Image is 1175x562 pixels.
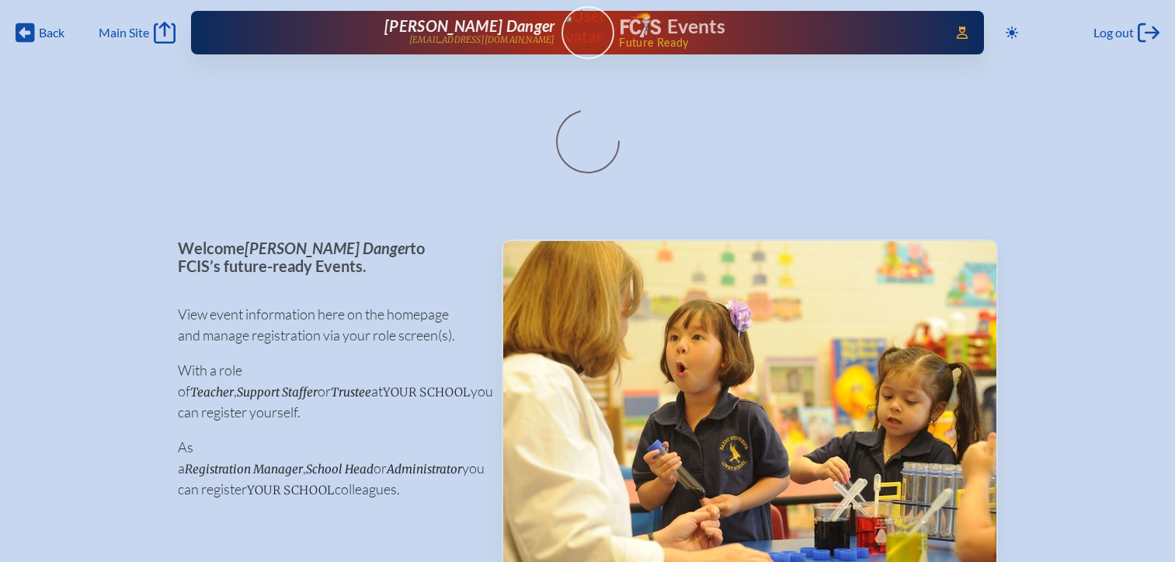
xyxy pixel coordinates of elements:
p: Welcome to FCIS’s future-ready Events. [178,239,477,274]
a: User Avatar [561,6,614,59]
span: Main Site [99,25,149,40]
span: Future Ready [619,37,934,48]
span: [PERSON_NAME] Danger [384,16,554,35]
div: FCIS Events — Future ready [621,12,935,48]
span: Log out [1093,25,1134,40]
span: Support Staffer [237,385,318,400]
span: Registration Manager [185,462,303,476]
p: View event information here on the homepage and manage registration via your role screen(s). [178,304,477,346]
span: your school [383,385,471,400]
span: [PERSON_NAME] Danger [245,239,410,257]
a: [PERSON_NAME] Danger[EMAIL_ADDRESS][DOMAIN_NAME] [241,17,555,48]
span: your school [247,483,335,497]
span: Teacher [190,385,234,400]
a: Main Site [99,22,175,44]
p: With a role of , or at you can register yourself. [178,360,477,423]
span: Trustee [331,385,371,400]
span: School Head [306,462,374,476]
span: Administrator [387,462,462,476]
span: Back [39,25,64,40]
p: As a , or you can register colleagues. [178,437,477,500]
p: [EMAIL_ADDRESS][DOMAIN_NAME] [409,35,555,45]
img: User Avatar [554,5,621,47]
